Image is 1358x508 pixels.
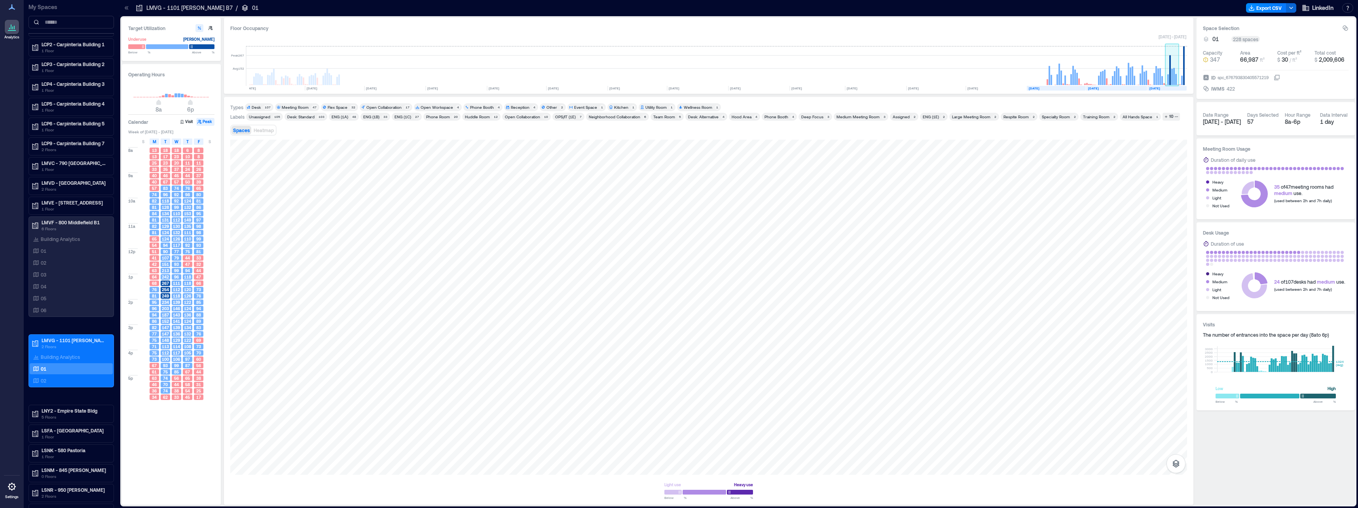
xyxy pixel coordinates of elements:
span: 57 [152,186,157,191]
span: 92 [174,192,179,197]
span: 110 [173,211,180,216]
div: Training Room [1083,114,1110,119]
div: All Hands Space [1123,114,1152,119]
p: 2 Floors [42,146,108,153]
div: Medium Meeting Room [836,114,880,119]
div: Data Interval [1320,112,1348,118]
span: 81 [196,249,201,254]
div: 228 spaces [1231,36,1260,42]
span: 2,009,606 [1319,56,1345,63]
p: LMVG - 1101 [PERSON_NAME] B7 [146,4,233,12]
span: [DATE] - [DATE] [1203,118,1241,125]
div: Wellness Room [684,104,712,110]
span: / ft² [1290,57,1297,63]
span: 95 [196,211,201,216]
span: 111 [184,230,191,235]
div: of 47 meeting rooms had use. [1274,184,1333,196]
span: 44 [185,255,190,261]
div: Desk: Standard [287,114,315,119]
div: Floor Occupancy [230,24,1187,32]
p: 01 [41,248,46,254]
span: 37 [196,173,201,178]
span: T [164,138,167,145]
button: Spaces [231,126,251,135]
button: Visit [179,118,195,126]
div: 105 [273,114,281,119]
div: Large Meeting Room [952,114,990,119]
span: $ [1277,57,1280,63]
span: 80 [196,192,201,197]
span: 30 [1282,56,1288,63]
span: 35 [1274,184,1280,190]
span: 124 [162,236,169,242]
h3: Operating Hours [128,70,214,78]
span: 24 [185,167,190,172]
button: Peak [196,118,214,126]
div: Open Collaboration [505,114,540,119]
span: 64 [152,274,157,280]
div: 5 [677,114,682,119]
button: Heatmap [252,126,275,135]
text: [DATE] [1149,86,1160,90]
span: 51 [152,249,157,254]
div: Area [1240,49,1250,56]
div: OPS/IT (1E) [555,114,576,119]
span: 93 [174,262,179,267]
span: 81 [152,205,157,210]
div: 2 [1031,114,1036,119]
div: 1 [1155,114,1159,119]
div: Kitchen [614,104,628,110]
span: 63 [152,268,157,273]
span: 94 [185,268,190,273]
span: 8 [197,154,200,159]
div: 2 [1112,114,1117,119]
div: Light [1212,194,1221,202]
span: 213 [162,268,169,273]
span: 18 [163,148,168,153]
span: Spaces [233,127,250,133]
span: 86 [196,205,201,210]
span: 44 [196,268,201,273]
p: LCP6 - Carpinteria Building 5 [42,120,108,127]
p: 1 Floor [42,206,108,212]
div: 2 [560,105,564,110]
span: 107 [162,255,169,261]
button: LinkedIn [1299,2,1336,14]
p: Settings [5,495,19,499]
span: 92 [185,243,190,248]
span: 23 [163,160,168,166]
text: [DATE] [908,86,919,90]
div: Team Room [653,114,675,119]
text: [DATE] [609,86,620,90]
div: Meeting Room [282,104,309,110]
div: 2 [993,114,998,119]
div: Phone Booth [470,104,494,110]
h3: Desk Usage [1203,229,1349,237]
a: Settings [2,477,21,502]
div: 20 [452,114,459,119]
div: 10 [542,114,549,119]
div: 103 [317,114,326,119]
span: 97 [196,217,201,223]
div: Medium [1212,186,1227,194]
div: 107 [263,105,272,110]
span: Week of [DATE] - [DATE] [128,129,214,135]
span: 66,987 [1240,56,1258,63]
span: ft² [1260,57,1265,63]
span: 13 [152,154,157,159]
text: [DATE] [1088,86,1099,90]
span: 98 [196,230,201,235]
div: 8a - 6p [1285,118,1314,126]
div: 4 [721,114,726,119]
span: 81 [152,230,157,235]
span: 44 [185,173,190,178]
span: 124 [162,230,169,235]
div: ENG (1B) [363,114,379,119]
div: Assigned [893,114,910,119]
div: 32 [350,105,357,110]
p: LCP2 - Carpinteria Building 1 [42,41,108,47]
span: W [174,138,178,145]
text: [DATE] [669,86,679,90]
div: Capacity [1203,49,1222,56]
span: 18 [174,148,179,153]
